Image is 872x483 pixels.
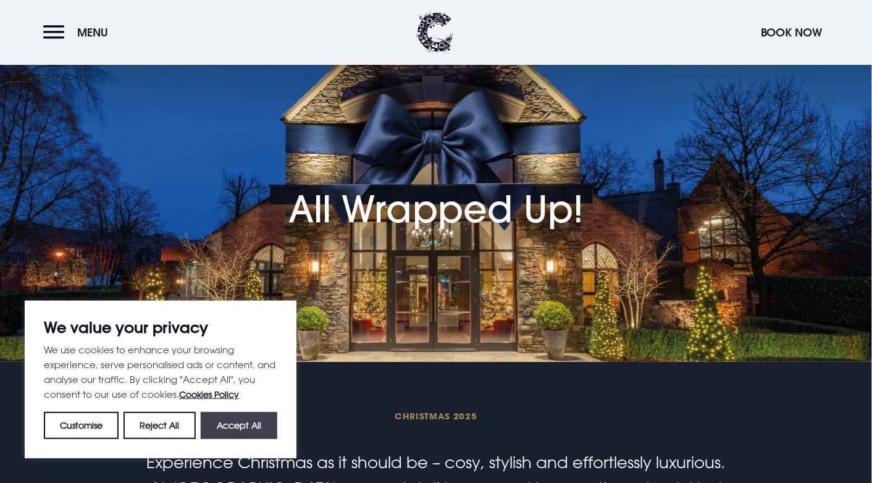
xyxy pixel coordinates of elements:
div: We value your privacy [25,301,296,458]
a: Cookies Policy [179,389,239,400]
img: Clandeboye Lodge [416,12,453,52]
p: We use cookies to enhance your browsing experience, serve personalised ads or content, and analys... [44,342,277,402]
button: Menu [43,19,114,46]
button: Accept All [201,412,277,439]
button: Reject All [124,412,195,439]
span: Menu [77,25,108,40]
button: Book Now [755,19,829,46]
span: Christmas 2025 [142,410,730,422]
h1: All Wrapped Up! [288,128,584,231]
p: We value your privacy [44,320,277,335]
button: Customise [44,412,119,439]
